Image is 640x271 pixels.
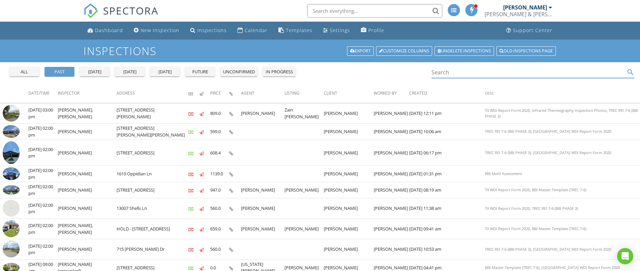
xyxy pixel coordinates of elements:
th: Worked By: Not sorted. [374,84,409,103]
th: Inspector: Not sorted. [58,84,117,103]
td: 947.0 [210,182,229,198]
span: SPECTORA [103,3,158,18]
td: [PERSON_NAME] [324,198,374,219]
a: Inspections [188,24,229,37]
td: [PERSON_NAME] [374,219,409,239]
span: Inspector [58,90,79,96]
td: 1139.0 [210,166,229,182]
td: [PERSON_NAME] [374,124,409,140]
i: search [626,68,635,76]
td: [DATE] 10:06 am [409,124,485,140]
td: [DATE] 02:00 pm [28,140,58,166]
td: [PERSON_NAME] [324,124,374,140]
td: [PERSON_NAME] [324,239,374,260]
td: 659.0 [210,219,229,239]
span: Date/Time [28,90,50,96]
a: Company Profile [358,24,387,37]
span: Client [324,90,337,96]
th: Paid: Not sorted. [189,84,199,103]
th: Desc: Not sorted. [485,84,640,103]
img: 9356116%2Fcover_photos%2FGR7b02nBXt1iBXY6J1rL%2Fsmall.jpg [3,185,20,195]
a: New Inspection [131,24,182,37]
td: [PERSON_NAME] [241,103,285,124]
a: SPECTORA [83,9,158,23]
th: Listing: Not sorted. [285,84,323,103]
div: New Inspection [141,27,179,33]
td: [PERSON_NAME], [PERSON_NAME] [58,103,117,124]
th: Published: Not sorted. [199,84,210,103]
img: 9299226%2Fcover_photos%2FoPynuz7x87W08tTOnZtk%2Fsmall.jpg [3,220,20,237]
span: TREC REI 7-6 (BBI PHASE 3), [GEOGRAPHIC_DATA] WDI Report Form 2020 [485,247,611,252]
td: [DATE] 02:00 pm [28,166,58,182]
button: [DATE] [150,67,180,76]
span: Price [210,90,221,96]
img: 9362941%2Fcover_photos%2FcD7M2bW7yssJIlQJKHUw%2Fsmall.jpg [3,141,20,164]
a: Dashboard [85,24,126,37]
td: [DATE] 12:11 pm [409,103,485,124]
div: past [47,69,72,75]
a: Export [347,46,374,56]
a: Support Center [503,24,555,37]
td: [PERSON_NAME] [58,124,117,140]
span: Address [117,90,135,96]
td: [DATE] 02:00 pm [28,198,58,219]
button: [DATE] [115,67,145,76]
th: Agent: Not sorted. [241,84,285,103]
td: [PERSON_NAME] [374,182,409,198]
button: past [45,67,74,76]
div: [DATE] [153,69,177,75]
td: [PERSON_NAME], [PERSON_NAME] [58,219,117,239]
span: Desc [485,91,494,96]
a: Undelete inspections [435,46,494,56]
span: BBI Master Template (TREC 7-6), [GEOGRAPHIC_DATA] WDI Report Form 2020 [485,265,620,270]
span: TX WDI Report Form 2020, Infrared Thermography Inspection Photos, TREC REI 7-6 (BBI PHASE 3) [485,108,638,119]
div: Profile [368,27,384,33]
td: [DATE] 08:19 am [409,182,485,198]
div: Templates [286,27,312,33]
td: [DATE] 10:53 am [409,239,485,260]
td: [STREET_ADDRESS] [117,182,189,198]
span: TREC REI 7-6 (BBI PHASE 3), [GEOGRAPHIC_DATA] WDI Report Form 2020 [485,150,611,155]
td: [DATE] 03:00 pm [28,103,58,124]
td: 715 [PERSON_NAME] Dr [117,239,189,260]
span: TREC REI 7-6 (BBI PHASE 3), [GEOGRAPHIC_DATA] WDI Report Form 2020 [485,129,611,134]
td: [PERSON_NAME] [58,140,117,166]
td: [PERSON_NAME] [324,140,374,166]
td: [PERSON_NAME] [324,166,374,182]
td: [STREET_ADDRESS][PERSON_NAME][PERSON_NAME] [117,124,189,140]
td: 608.4 [210,140,229,166]
td: [DATE] 02:00 pm [28,219,58,239]
div: all [12,69,36,75]
td: [PERSON_NAME] [241,198,285,219]
a: Customize Columns [376,46,432,56]
input: Search [432,67,625,78]
td: 1619 Oppidian Ln [117,166,189,182]
div: Dashboard [95,27,123,33]
td: [PERSON_NAME] [374,103,409,124]
a: Templates [276,24,315,37]
span: TX WDI Report Form 2020, BBI Master Template (TREC 7-6) [485,226,586,231]
div: [DATE] [82,69,107,75]
td: [PERSON_NAME] [58,239,117,260]
span: Worked By [374,90,397,96]
div: in progress [266,69,293,75]
button: unconfirmed [220,67,257,76]
td: [PERSON_NAME] [324,219,374,239]
td: [PERSON_NAME] [241,219,285,239]
td: 809.0 [210,103,229,124]
td: [PERSON_NAME] [374,140,409,166]
th: Address: Not sorted. [117,84,189,103]
a: Settings [320,24,353,37]
td: 560.0 [210,198,229,219]
td: [PERSON_NAME] [374,166,409,182]
h1: Inspections [83,45,557,57]
img: streetview [3,241,20,257]
td: 599.0 [210,124,229,140]
th: Price: Not sorted. [210,84,229,103]
span: BBI Mold Assessment [485,171,522,176]
td: [PERSON_NAME] [324,103,374,124]
div: [DATE] [118,69,142,75]
td: [DATE] 11:38 am [409,198,485,219]
td: [PERSON_NAME] [285,182,323,198]
td: 560.0 [210,239,229,260]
